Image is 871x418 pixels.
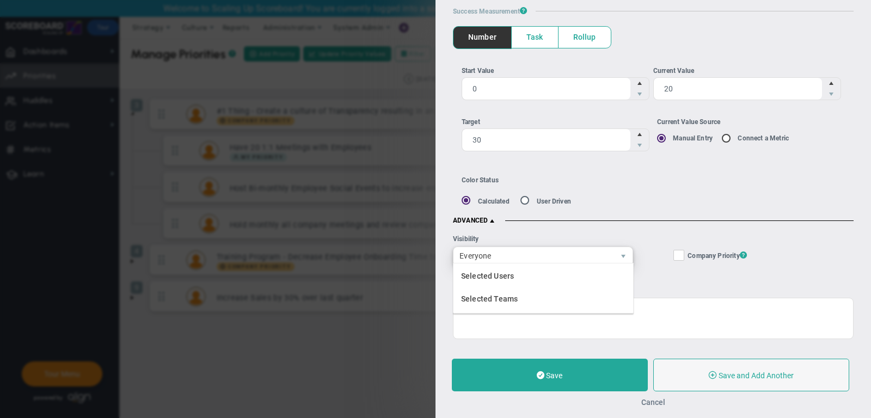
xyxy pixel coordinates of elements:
span: Increase value [630,78,649,89]
div: Color Status [462,176,697,184]
div: Current Value Source [657,117,845,127]
span: Save [546,371,562,380]
div: Description [453,286,854,295]
span: Increase value [630,129,649,140]
span: Decrease value [630,89,649,100]
input: Start Value [462,78,630,100]
span: Save and Add Another [719,371,794,380]
span: Number [453,27,511,48]
button: Save [452,359,648,391]
div: Start Value [462,66,649,76]
span: Task [512,27,558,48]
input: Target [462,129,630,151]
span: Selected Users [461,272,514,280]
div: Target [462,117,649,127]
button: Cancel [641,398,665,407]
span: Decrease value [822,89,841,100]
button: Save and Add Another [653,359,849,391]
span: Company Priority [688,250,747,262]
label: User Driven [537,198,571,205]
span: ADVANCED [453,217,496,225]
span: Decrease value [630,140,649,151]
span: Everyone [453,247,614,266]
label: Manual Entry [673,134,713,142]
label: Calculated [478,198,510,205]
span: Increase value [822,78,841,89]
div: Visibility [453,234,633,244]
span: Rollup [559,27,611,48]
input: Current Value [654,78,822,100]
span: Selected Teams [461,294,518,303]
span: Success Measurement [453,7,527,15]
div: Current Value [653,66,841,76]
span: select [614,247,633,266]
label: Connect a Metric [738,134,789,142]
